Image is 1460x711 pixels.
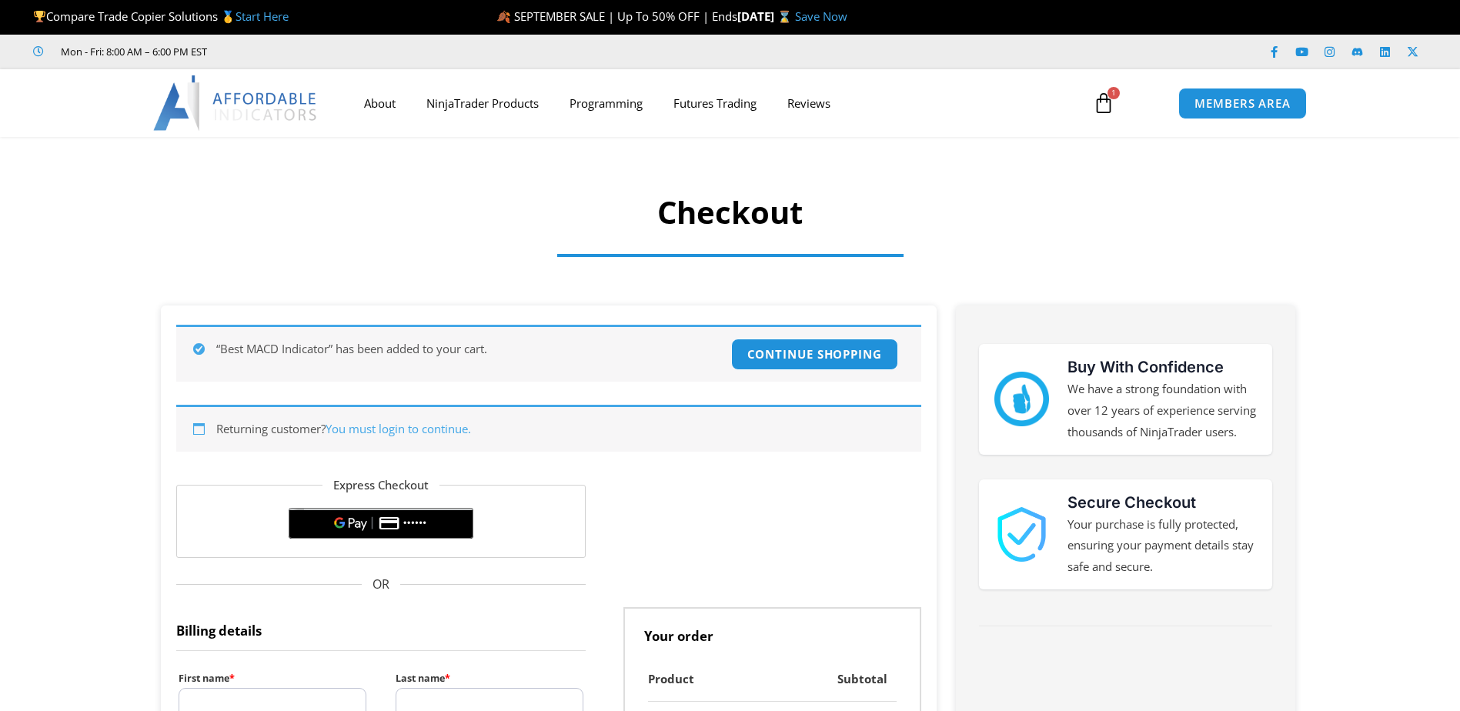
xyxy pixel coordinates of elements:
[737,8,795,24] strong: [DATE] ⌛
[326,421,471,436] a: You must login to continue.
[236,8,289,24] a: Start Here
[496,8,737,24] span: 🍂 SEPTEMBER SALE | Up To 50% OFF | Ends
[403,518,427,529] text: ••••••
[772,85,846,121] a: Reviews
[176,405,921,452] div: Returning customer?
[1194,98,1291,109] span: MEMBERS AREA
[1067,514,1257,579] p: Your purchase is fully protected, ensuring your payment details stay safe and secure.
[176,325,921,382] div: “Best MACD Indicator” has been added to your cart.
[153,75,319,131] img: LogoAI | Affordable Indicators – NinjaTrader
[648,658,784,702] th: Product
[33,8,289,24] span: Compare Trade Copier Solutions 🥇
[1067,379,1257,443] p: We have a strong foundation with over 12 years of experience serving thousands of NinjaTrader users.
[299,191,1161,234] h1: Checkout
[57,42,207,61] span: Mon - Fri: 8:00 AM – 6:00 PM EST
[349,85,1075,121] nav: Menu
[1070,81,1138,125] a: 1
[783,658,897,702] th: Subtotal
[176,607,586,651] h3: Billing details
[176,573,586,596] span: OR
[795,8,847,24] a: Save Now
[554,85,658,121] a: Programming
[349,85,411,121] a: About
[322,475,439,496] legend: Express Checkout
[1067,491,1257,514] h3: Secure Checkout
[1178,88,1307,119] a: MEMBERS AREA
[396,669,583,688] label: Last name
[623,607,921,658] h3: Your order
[289,508,473,539] button: Buy with GPay
[731,339,898,370] a: Continue shopping
[994,507,1049,562] img: 1000913 | Affordable Indicators – NinjaTrader
[411,85,554,121] a: NinjaTrader Products
[1108,87,1120,99] span: 1
[658,85,772,121] a: Futures Trading
[179,669,366,688] label: First name
[994,372,1049,426] img: mark thumbs good 43913 | Affordable Indicators – NinjaTrader
[229,44,459,59] iframe: Customer reviews powered by Trustpilot
[1067,355,1257,379] h3: Buy With Confidence
[34,11,45,22] img: 🏆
